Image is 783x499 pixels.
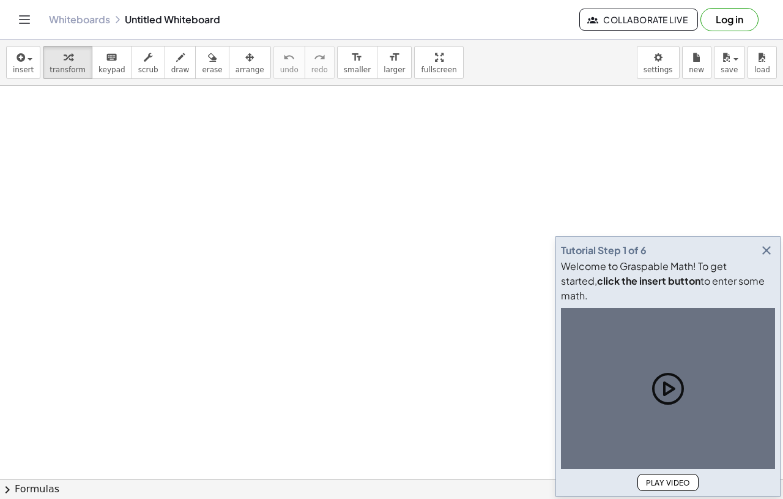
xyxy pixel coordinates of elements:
[43,46,92,79] button: transform
[92,46,132,79] button: keyboardkeypad
[236,66,264,74] span: arrange
[689,66,704,74] span: new
[165,46,196,79] button: draw
[106,50,117,65] i: keyboard
[590,14,688,25] span: Collaborate Live
[13,66,34,74] span: insert
[414,46,463,79] button: fullscreen
[229,46,271,79] button: arrange
[561,243,647,258] div: Tutorial Step 1 of 6
[195,46,229,79] button: erase
[682,46,711,79] button: new
[637,474,699,491] button: Play Video
[721,66,738,74] span: save
[202,66,222,74] span: erase
[637,46,680,79] button: settings
[273,46,305,79] button: undoundo
[280,66,299,74] span: undo
[748,46,777,79] button: load
[644,66,673,74] span: settings
[132,46,165,79] button: scrub
[15,10,34,29] button: Toggle navigation
[351,50,363,65] i: format_size
[311,66,328,74] span: redo
[50,66,86,74] span: transform
[171,66,190,74] span: draw
[344,66,371,74] span: smaller
[579,9,698,31] button: Collaborate Live
[421,66,456,74] span: fullscreen
[561,259,775,303] div: Welcome to Graspable Math! To get started, to enter some math.
[305,46,335,79] button: redoredo
[314,50,325,65] i: redo
[337,46,377,79] button: format_sizesmaller
[49,13,110,26] a: Whiteboards
[377,46,412,79] button: format_sizelarger
[597,274,700,287] b: click the insert button
[754,66,770,74] span: load
[714,46,745,79] button: save
[283,50,295,65] i: undo
[98,66,125,74] span: keypad
[700,8,759,31] button: Log in
[645,478,691,487] span: Play Video
[388,50,400,65] i: format_size
[6,46,40,79] button: insert
[138,66,158,74] span: scrub
[384,66,405,74] span: larger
